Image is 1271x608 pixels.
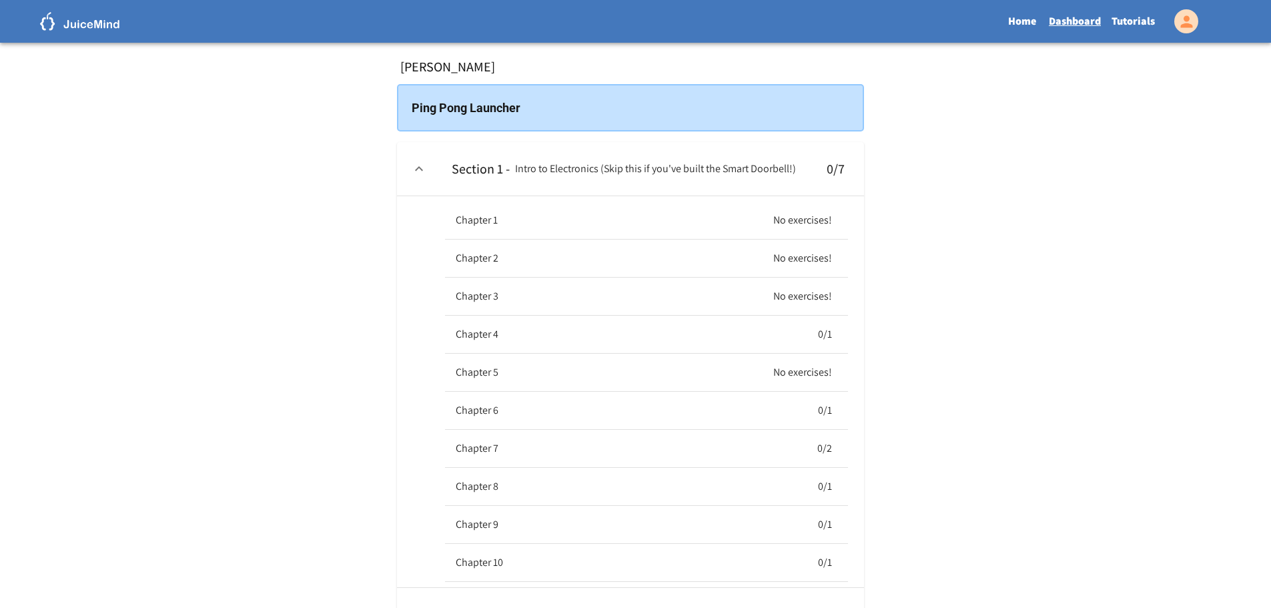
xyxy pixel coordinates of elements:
[1043,6,1106,37] a: Dashboard
[818,553,832,572] h6: 0/1
[773,249,832,268] h6: No exercises!
[445,202,848,582] table: collapsible table
[400,58,495,75] h6: [PERSON_NAME]
[452,158,510,180] h6: Section 1 -
[40,12,120,31] img: logo
[456,401,498,420] h6: Chapter 6
[456,515,498,534] h6: Chapter 9
[408,158,430,180] button: expand row
[456,287,498,306] h6: Chapter 3
[1160,6,1202,37] div: My Account
[773,287,832,306] h6: No exercises!
[817,439,832,458] h6: 0/2
[456,363,498,382] h6: Chapter 5
[456,477,498,496] h6: Chapter 8
[818,325,832,344] h6: 0/1
[818,401,832,420] h6: 0/1
[773,363,832,382] h6: No exercises!
[456,211,498,230] h6: Chapter 1
[456,439,498,458] h6: Chapter 7
[456,249,498,268] h6: Chapter 2
[773,211,832,230] h6: No exercises!
[456,553,503,572] h6: Chapter 10
[515,160,796,178] h6: Intro to Electronics (Skip this if you've built the Smart Doorbell!)
[818,477,832,496] h6: 0/1
[818,515,832,534] h6: 0/1
[456,325,498,344] h6: Chapter 4
[1106,6,1160,37] a: Tutorials
[397,84,864,131] div: Ping Pong Launcher
[1001,6,1043,37] a: Home
[827,158,848,180] h6: 0 / 7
